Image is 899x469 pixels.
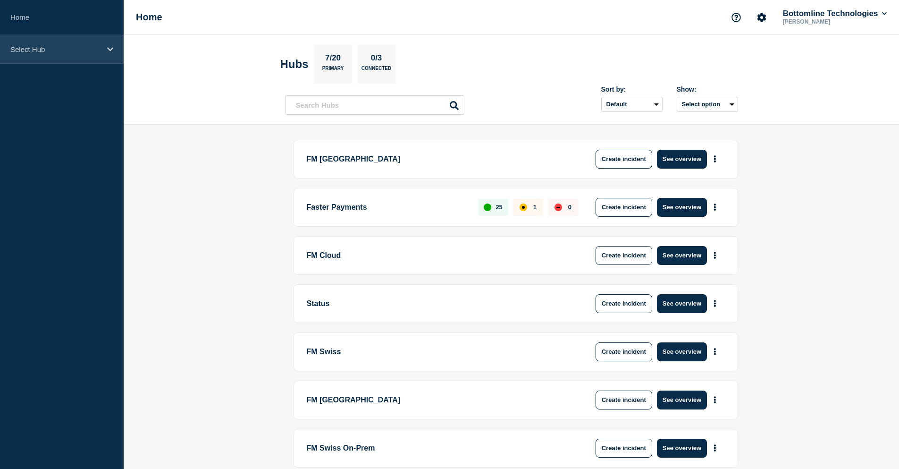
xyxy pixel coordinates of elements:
p: FM [GEOGRAPHIC_DATA] [307,391,568,409]
button: More actions [709,343,721,360]
button: Account settings [752,8,772,27]
button: Create incident [596,342,652,361]
p: FM Swiss [307,342,568,361]
div: down [555,204,562,211]
button: Create incident [596,150,652,169]
button: See overview [657,391,707,409]
div: up [484,204,491,211]
p: [PERSON_NAME] [781,18,879,25]
p: 0/3 [367,53,386,66]
p: Connected [361,66,391,76]
p: Faster Payments [307,198,468,217]
button: More actions [709,295,721,312]
p: 7/20 [321,53,344,66]
button: See overview [657,198,707,217]
button: Create incident [596,246,652,265]
p: Primary [322,66,344,76]
div: Sort by: [601,85,663,93]
button: See overview [657,150,707,169]
button: More actions [709,198,721,216]
h2: Hubs [280,58,309,71]
button: More actions [709,391,721,409]
button: See overview [657,294,707,313]
button: Create incident [596,294,652,313]
button: Create incident [596,439,652,458]
button: See overview [657,246,707,265]
button: Bottomline Technologies [781,9,889,18]
button: Support [726,8,746,27]
button: More actions [709,247,721,264]
button: See overview [657,439,707,458]
button: More actions [709,439,721,457]
select: Sort by [601,97,663,112]
button: More actions [709,150,721,168]
input: Search Hubs [285,95,464,115]
p: FM [GEOGRAPHIC_DATA] [307,150,568,169]
div: affected [520,204,527,211]
div: Show: [677,85,738,93]
button: See overview [657,342,707,361]
p: 25 [496,204,502,211]
p: Status [307,294,568,313]
p: 0 [568,204,571,211]
button: Create incident [596,198,652,217]
button: Create incident [596,391,652,409]
p: 1 [533,204,537,211]
button: Select option [677,97,738,112]
p: FM Swiss On-Prem [307,439,568,458]
p: Select Hub [10,45,101,53]
h1: Home [136,12,162,23]
p: FM Cloud [307,246,568,265]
